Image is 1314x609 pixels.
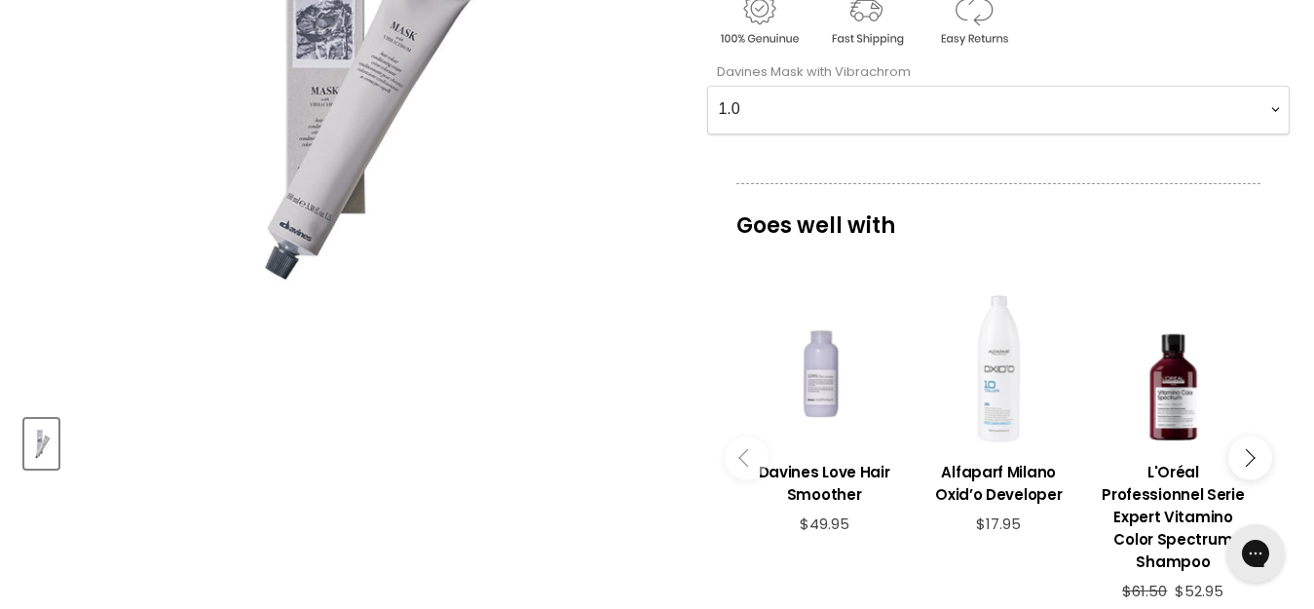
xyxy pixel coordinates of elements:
label: Davines Mask with Vibrachrom [707,62,911,81]
span: $49.95 [800,514,849,534]
a: View product:Davines Love Hair Smoother [746,446,901,515]
span: $17.95 [976,514,1021,534]
a: View product:L'Oréal Professionnel Serie Expert Vitamino Color Spectrum Shampoo [1096,446,1251,583]
h3: Davines Love Hair Smoother [746,461,901,506]
p: Goes well with [736,183,1260,247]
a: View product:Alfaparf Milano Oxid’o Developer [921,446,1076,515]
div: Product thumbnails [21,413,679,469]
iframe: Gorgias live chat messenger [1217,517,1295,590]
h3: Alfaparf Milano Oxid’o Developer [921,461,1076,506]
span: $61.50 [1122,581,1167,601]
img: Davines Mask with Vibrachrom [26,421,56,467]
h3: L'Oréal Professionnel Serie Expert Vitamino Color Spectrum Shampoo [1096,461,1251,573]
button: Davines Mask with Vibrachrom [24,419,58,469]
span: $52.95 [1175,581,1223,601]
